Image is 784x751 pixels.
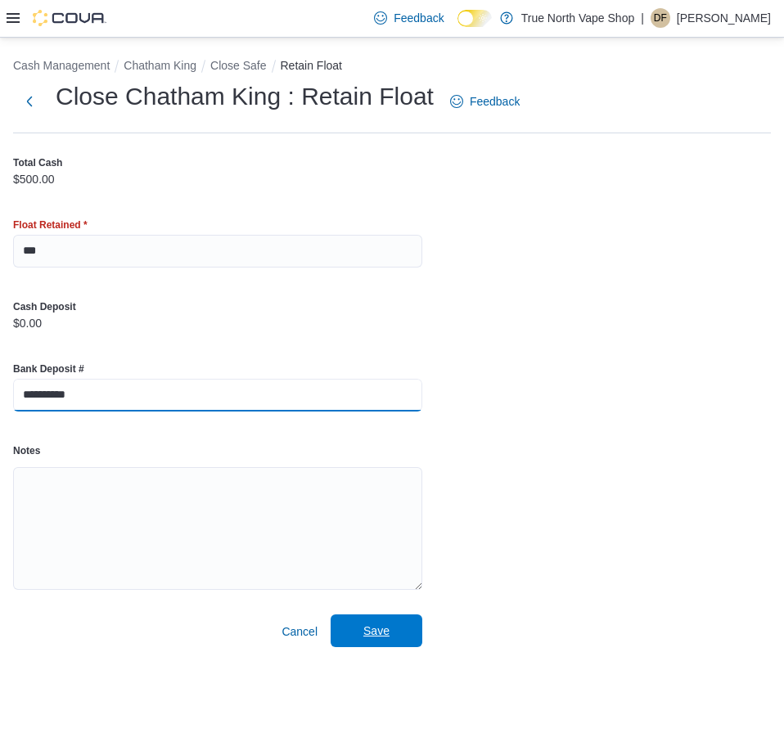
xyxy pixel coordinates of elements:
button: Next [13,85,46,118]
span: Feedback [470,93,520,110]
button: Cancel [275,615,324,648]
button: Close Safe [210,59,266,72]
nav: An example of EuiBreadcrumbs [13,57,771,77]
p: [PERSON_NAME] [677,8,771,28]
p: True North Vape Shop [521,8,635,28]
input: Dark Mode [457,10,492,27]
img: Cova [33,10,106,26]
label: Total Cash [13,156,62,169]
label: Cash Deposit [13,300,76,313]
p: $0.00 [13,317,42,330]
button: Cash Management [13,59,110,72]
span: Feedback [394,10,444,26]
div: David Fleuelling [651,8,670,28]
h1: Close Chatham King : Retain Float [56,80,434,113]
p: $500.00 [13,173,55,186]
label: Notes [13,444,40,457]
span: DF [654,8,667,28]
button: Retain Float [281,59,342,72]
label: Float Retained * [13,218,88,232]
button: Chatham King [124,59,196,72]
p: | [641,8,644,28]
span: Cancel [282,623,318,640]
span: Save [363,623,390,639]
button: Save [331,614,422,647]
a: Feedback [444,85,526,118]
label: Bank Deposit # [13,362,84,375]
a: Feedback [367,2,450,34]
